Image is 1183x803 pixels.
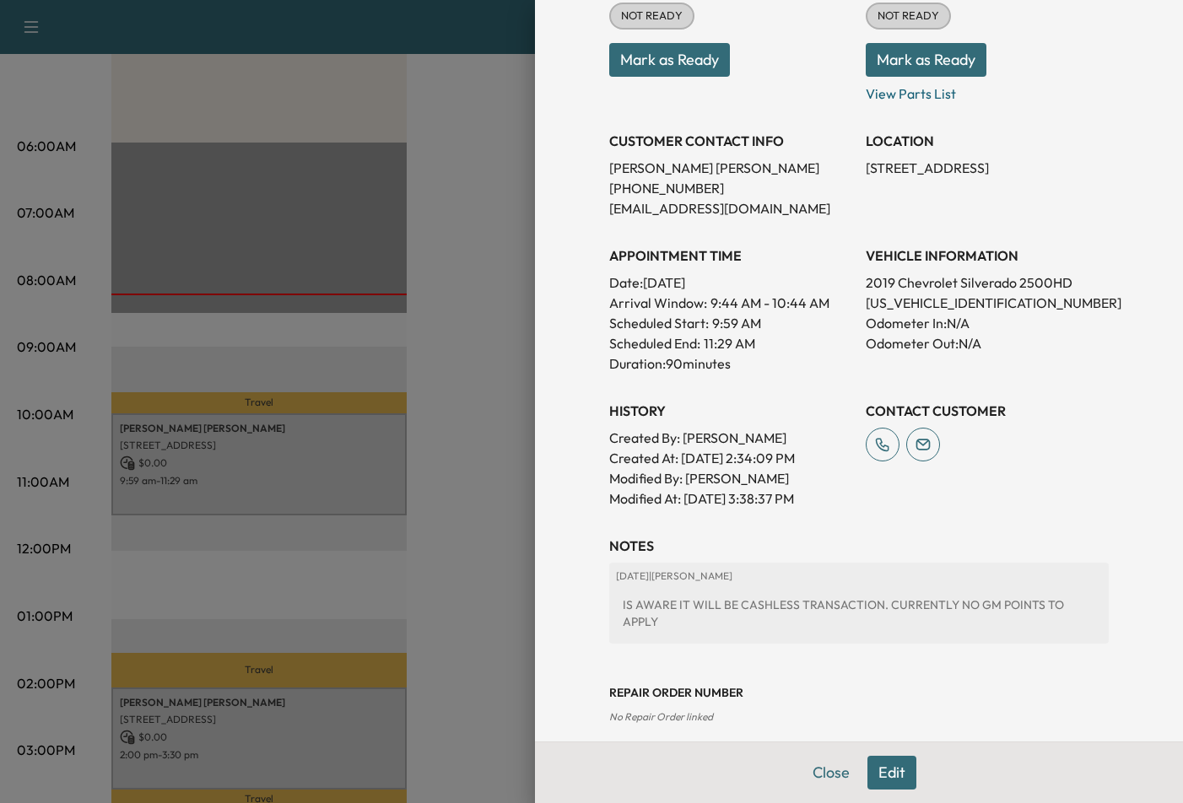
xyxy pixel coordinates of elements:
[710,293,829,313] span: 9:44 AM - 10:44 AM
[704,333,755,353] p: 11:29 AM
[609,684,1109,701] h3: Repair Order number
[609,333,700,353] p: Scheduled End:
[866,293,1109,313] p: [US_VEHICLE_IDENTIFICATION_NUMBER]
[867,756,916,790] button: Edit
[609,272,852,293] p: Date: [DATE]
[616,590,1102,637] div: IS AWARE IT WILL BE CASHLESS TRANSACTION. CURRENTLY NO GM POINTS TO APPLY
[866,43,986,77] button: Mark as Ready
[609,178,852,198] p: [PHONE_NUMBER]
[609,158,852,178] p: [PERSON_NAME] [PERSON_NAME]
[866,272,1109,293] p: 2019 Chevrolet Silverado 2500HD
[611,8,693,24] span: NOT READY
[609,198,852,218] p: [EMAIL_ADDRESS][DOMAIN_NAME]
[609,536,1109,556] h3: NOTES
[866,245,1109,266] h3: VEHICLE INFORMATION
[866,158,1109,178] p: [STREET_ADDRESS]
[609,245,852,266] h3: APPOINTMENT TIME
[609,401,852,421] h3: History
[866,401,1109,421] h3: CONTACT CUSTOMER
[802,756,861,790] button: Close
[712,313,761,333] p: 9:59 AM
[609,488,852,509] p: Modified At : [DATE] 3:38:37 PM
[866,313,1109,333] p: Odometer In: N/A
[609,353,852,374] p: Duration: 90 minutes
[609,448,852,468] p: Created At : [DATE] 2:34:09 PM
[866,77,1109,104] p: View Parts List
[609,293,852,313] p: Arrival Window:
[866,333,1109,353] p: Odometer Out: N/A
[609,43,730,77] button: Mark as Ready
[609,468,852,488] p: Modified By : [PERSON_NAME]
[867,8,949,24] span: NOT READY
[866,131,1109,151] h3: LOCATION
[609,428,852,448] p: Created By : [PERSON_NAME]
[609,313,709,333] p: Scheduled Start:
[616,569,1102,583] p: [DATE] | [PERSON_NAME]
[609,131,852,151] h3: CUSTOMER CONTACT INFO
[609,710,713,723] span: No Repair Order linked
